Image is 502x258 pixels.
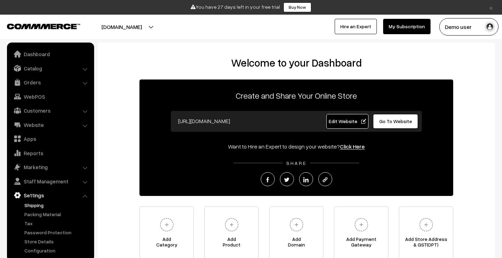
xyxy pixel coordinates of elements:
[23,220,92,227] a: Tax
[334,236,388,250] span: Add Payment Gateway
[399,236,453,250] span: Add Store Address & GST(OPT)
[23,202,92,209] a: Shipping
[287,215,306,234] img: plus.svg
[283,160,310,166] span: SHARE
[9,147,92,159] a: Reports
[335,19,377,34] a: Hire an Expert
[486,3,496,12] a: ×
[23,238,92,245] a: Store Details
[9,90,92,103] a: WebPOS
[9,175,92,188] a: Staff Management
[139,142,453,151] div: Want to Hire an Expert to design your website?
[485,22,495,32] img: user
[283,2,311,12] a: Buy Now
[9,76,92,89] a: Orders
[23,211,92,218] a: Packing Material
[439,18,499,36] button: Demo user
[77,18,166,36] button: [DOMAIN_NAME]
[9,189,92,202] a: Settings
[352,215,371,234] img: plus.svg
[269,236,323,250] span: Add Domain
[205,236,258,250] span: Add Product
[383,19,431,34] a: My Subscription
[417,215,436,234] img: plus.svg
[329,118,366,124] span: Edit Website
[9,119,92,131] a: Website
[9,132,92,145] a: Apps
[379,118,412,124] span: Go To Website
[140,236,193,250] span: Add Category
[157,215,176,234] img: plus.svg
[7,24,80,29] img: COMMMERCE
[2,2,500,12] div: You have 27 days left in your free trial
[23,247,92,254] a: Configuration
[9,161,92,173] a: Marketing
[340,143,365,150] a: Click Here
[326,114,369,129] a: Edit Website
[9,48,92,60] a: Dashboard
[7,22,68,30] a: COMMMERCE
[222,215,241,234] img: plus.svg
[9,62,92,75] a: Catalog
[9,104,92,117] a: Customers
[105,56,488,69] h2: Welcome to your Dashboard
[373,114,418,129] a: Go To Website
[139,89,453,102] p: Create and Share Your Online Store
[23,229,92,236] a: Password Protection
